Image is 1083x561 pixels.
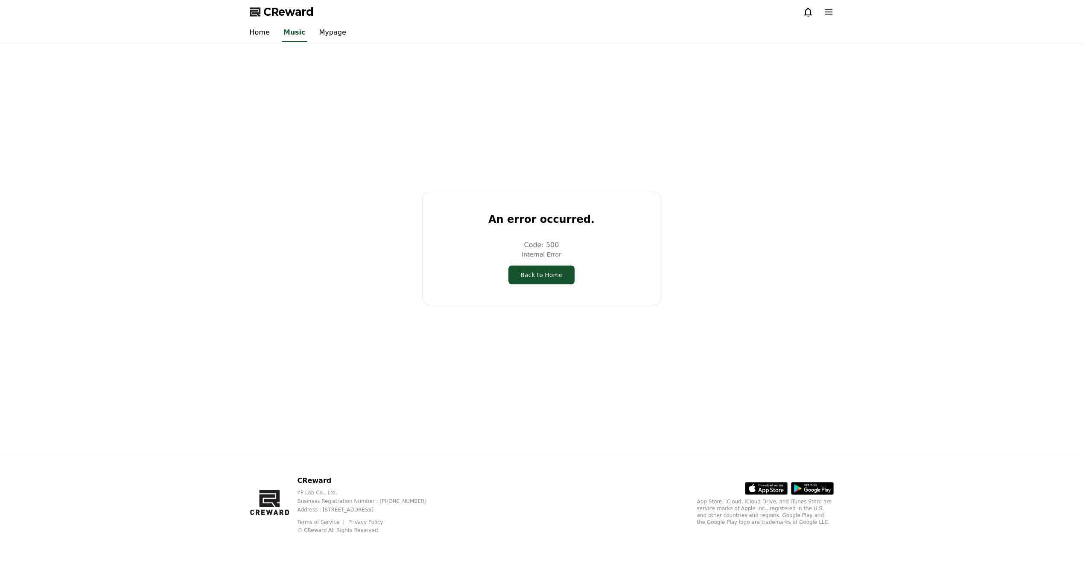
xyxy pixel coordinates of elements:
a: Privacy Policy [348,519,383,525]
button: Back to Home [508,266,574,284]
p: Address : [STREET_ADDRESS] [297,506,440,513]
p: App Store, iCloud, iCloud Drive, and iTunes Store are service marks of Apple Inc., registered in ... [697,498,834,526]
a: Mypage [312,24,353,42]
p: An error occurred. [488,213,595,226]
a: Music [282,24,307,42]
p: Internal Error [522,250,561,259]
a: CReward [250,5,314,19]
span: CReward [263,5,314,19]
p: Business Registration Number : [PHONE_NUMBER] [297,498,440,505]
a: Home [243,24,277,42]
p: YP Lab Co., Ltd. [297,489,440,496]
a: Terms of Service [297,519,346,525]
p: CReward [297,476,440,486]
p: Code: 500 [524,240,559,250]
p: © CReward All Rights Reserved. [297,527,440,534]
